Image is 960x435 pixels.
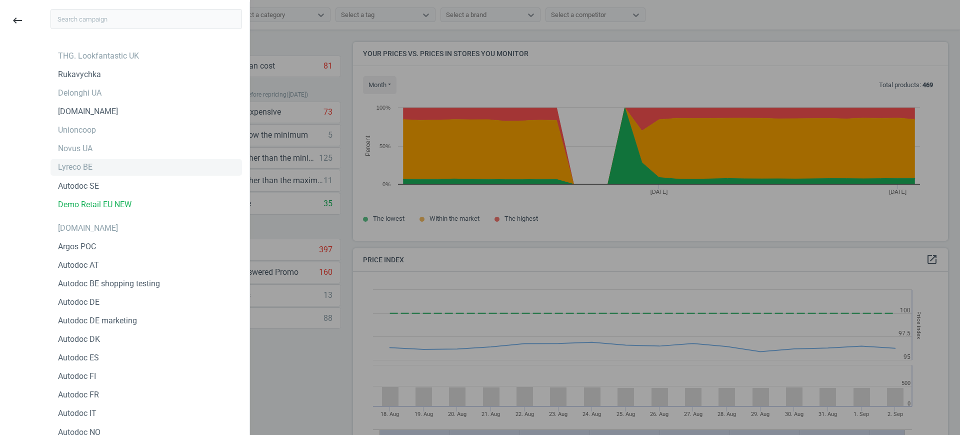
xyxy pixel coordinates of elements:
div: Autodoc IT [58,408,96,419]
button: keyboard_backspace [6,9,29,33]
div: THG. Lookfantastic UK [58,51,139,62]
div: Lyreco BE [58,162,92,173]
div: [DOMAIN_NAME] [58,223,118,234]
div: Novus UA [58,143,92,154]
div: Unioncoop [58,125,96,136]
div: Autodoc AT [58,260,99,271]
div: Autodoc DE marketing [58,315,137,326]
div: Argos POC [58,241,96,252]
div: Autodoc FI [58,371,96,382]
div: Autodoc BE shopping testing [58,278,160,289]
div: Autodoc SE [58,181,99,192]
div: [DOMAIN_NAME] [58,106,118,117]
div: Autodoc FR [58,389,99,400]
div: Autodoc DE [58,297,99,308]
i: keyboard_backspace [11,15,23,27]
div: Delonghi UA [58,88,101,99]
div: Demo Retail EU NEW [58,199,131,210]
input: Search campaign [50,9,242,29]
div: Autodoc DK [58,334,100,345]
div: Autodoc ES [58,352,99,363]
div: Rukavychka [58,69,101,80]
